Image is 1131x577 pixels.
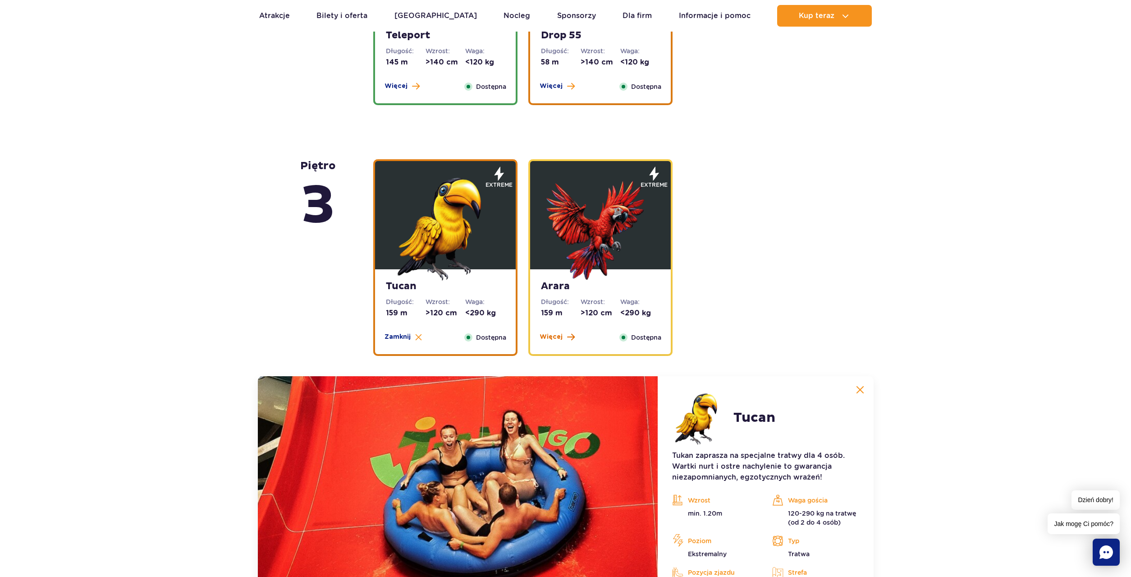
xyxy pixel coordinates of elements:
[581,57,620,67] dd: >140 cm
[426,57,465,67] dd: >140 cm
[672,391,726,445] img: 683e9e3786a57738606523.png
[1071,490,1120,510] span: Dzień dobry!
[540,82,563,91] span: Więcej
[386,308,426,318] dd: 159 m
[541,308,581,318] dd: 159 m
[465,297,505,306] dt: Waga:
[620,297,660,306] dt: Waga:
[581,46,620,55] dt: Wzrost:
[386,57,426,67] dd: 145 m
[541,29,660,42] strong: Drop 55
[476,332,506,342] span: Dostępna
[386,280,505,293] strong: Tucan
[300,159,336,240] strong: piętro
[386,46,426,55] dt: Długość:
[620,57,660,67] dd: <120 kg
[772,494,859,507] p: Waga gościa
[476,82,506,92] span: Dostępna
[733,410,775,426] h2: Tucan
[777,5,872,27] button: Kup teraz
[385,332,422,342] button: Zamknij
[679,5,751,27] a: Informacje i pomoc
[541,46,581,55] dt: Długość:
[672,549,759,559] p: Ekstremalny
[465,57,505,67] dd: <120 kg
[386,297,426,306] dt: Długość:
[385,82,420,91] button: Więcej
[394,5,477,27] a: [GEOGRAPHIC_DATA]
[485,181,513,189] span: extreme
[1048,513,1120,534] span: Jak mogę Ci pomóc?
[546,172,655,281] img: 683e9e4e481cc327238821.png
[557,5,596,27] a: Sponsorzy
[620,46,660,55] dt: Waga:
[799,12,834,20] span: Kup teraz
[465,308,505,318] dd: <290 kg
[772,509,859,527] p: 120-290 kg na tratwę (od 2 do 4 osób)
[641,181,668,189] span: extreme
[316,5,367,27] a: Bilety i oferta
[541,57,581,67] dd: 58 m
[1093,539,1120,566] div: Chat
[672,509,759,518] p: min. 1.20m
[672,450,859,483] p: Tukan zaprasza na specjalne tratwy dla 4 osób. Wartki nurt i ostre nachylenie to gwarancja niezap...
[300,173,336,240] span: 3
[672,534,759,548] p: Poziom
[540,332,575,342] button: Więcej
[581,297,620,306] dt: Wzrost:
[631,82,661,92] span: Dostępna
[541,297,581,306] dt: Długość:
[623,5,652,27] a: Dla firm
[426,46,465,55] dt: Wzrost:
[541,280,660,293] strong: Arara
[465,46,505,55] dt: Waga:
[259,5,290,27] a: Atrakcje
[385,82,408,91] span: Więcej
[426,297,465,306] dt: Wzrost:
[540,332,563,342] span: Więcej
[772,534,859,548] p: Typ
[581,308,620,318] dd: >120 cm
[426,308,465,318] dd: >120 cm
[391,172,499,281] img: 683e9e3786a57738606523.png
[385,332,411,342] span: Zamknij
[620,308,660,318] dd: <290 kg
[631,332,661,342] span: Dostępna
[772,549,859,559] p: Tratwa
[386,29,505,42] strong: Teleport
[672,494,759,507] p: Wzrost
[540,82,575,91] button: Więcej
[504,5,530,27] a: Nocleg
